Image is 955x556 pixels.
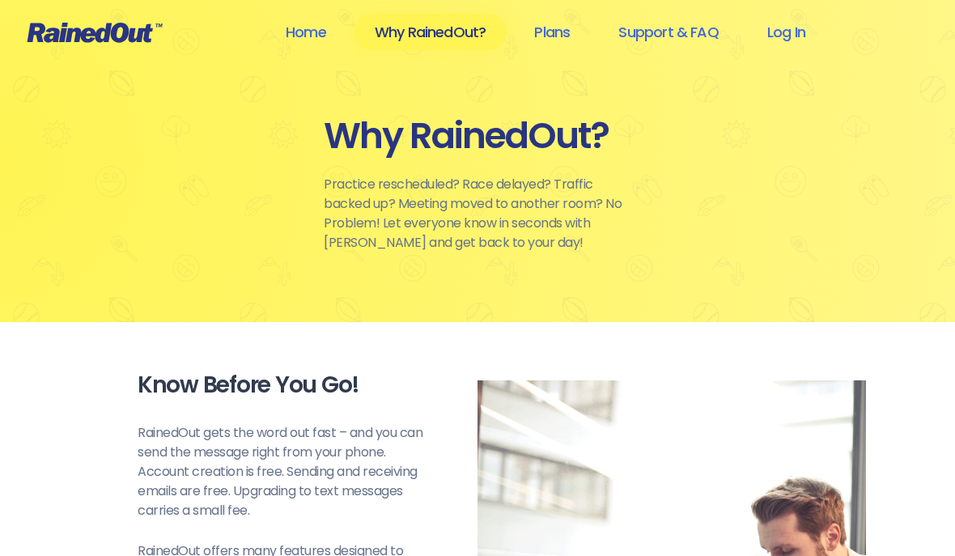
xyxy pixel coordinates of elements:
[138,423,429,520] p: RainedOut gets the word out fast – and you can send the message right from your phone. Account cr...
[324,113,631,159] div: Why RainedOut?
[354,14,507,50] a: Why RainedOut?
[265,14,347,50] a: Home
[324,175,631,253] p: Practice rescheduled? Race delayed? Traffic backed up? Meeting moved to another room? No Problem!...
[597,14,739,50] a: Support & FAQ
[746,14,826,50] a: Log In
[138,371,429,399] div: Know Before You Go!
[513,14,591,50] a: Plans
